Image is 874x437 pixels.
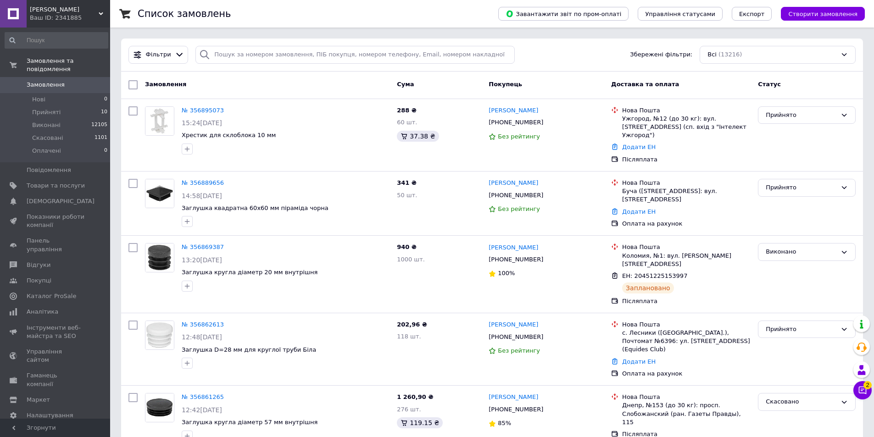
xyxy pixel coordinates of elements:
[622,155,751,164] div: Післяплата
[27,261,50,269] span: Відгуки
[397,107,417,114] span: 288 ₴
[489,243,538,252] a: [PERSON_NAME]
[5,32,108,49] input: Пошук
[182,132,276,138] a: Хрестик для склоблока 10 мм
[182,333,222,341] span: 12:48[DATE]
[32,108,61,116] span: Прийняті
[397,192,417,199] span: 50 шт.
[27,197,95,205] span: [DEMOGRAPHIC_DATA]
[622,272,687,279] span: ЕН: 20451225153997
[27,396,50,404] span: Маркет
[766,111,837,120] div: Прийнято
[182,346,316,353] a: Заглушка D=28 мм для круглої труби Біла
[145,179,174,208] img: Фото товару
[27,348,85,364] span: Управління сайтом
[104,95,107,104] span: 0
[397,417,443,428] div: 119.15 ₴
[145,81,186,88] span: Замовлення
[489,81,522,88] span: Покупець
[758,81,781,88] span: Статус
[145,243,174,272] a: Фото товару
[32,134,63,142] span: Скасовані
[145,106,174,136] a: Фото товару
[182,119,222,127] span: 15:24[DATE]
[146,50,171,59] span: Фільтри
[498,7,629,21] button: Завантажити звіт по пром-оплаті
[622,243,751,251] div: Нова Пошта
[145,393,174,422] a: Фото товару
[506,10,621,18] span: Завантажити звіт по пром-оплаті
[397,333,421,340] span: 118 шт.
[32,121,61,129] span: Виконані
[863,381,872,389] span: 2
[397,131,439,142] div: 37.38 ₴
[397,243,417,250] span: 940 ₴
[732,7,772,21] button: Експорт
[27,371,85,388] span: Гаманець компанії
[182,393,224,400] a: № 356861265
[718,51,742,58] span: (13216)
[788,11,857,17] span: Створити замовлення
[622,329,751,354] div: с. Лесники ([GEOGRAPHIC_DATA].), Почтомат №6396: ул. [STREET_ADDRESS] (Equides Club)
[101,108,107,116] span: 10
[138,8,231,19] h1: Список замовлень
[397,321,427,328] span: 202,96 ₴
[622,252,751,268] div: Коломия, №1: вул. [PERSON_NAME][STREET_ADDRESS]
[622,401,751,426] div: Днепр, №153 (до 30 кг): просп. Слобожанский (ран. Газеты Правды), 115
[27,237,85,253] span: Панель управління
[91,121,107,129] span: 12105
[622,282,674,293] div: Заплановано
[27,182,85,190] span: Товари та послуги
[622,187,751,204] div: Буча ([STREET_ADDRESS]: вул. [STREET_ADDRESS]
[766,247,837,257] div: Виконано
[182,243,224,250] a: № 356869387
[487,189,545,201] div: [PHONE_NUMBER]
[638,7,723,21] button: Управління статусами
[611,81,679,88] span: Доставка та оплата
[622,370,751,378] div: Оплата на рахунок
[766,183,837,193] div: Прийнято
[27,411,73,420] span: Налаштування
[498,347,540,354] span: Без рейтингу
[487,331,545,343] div: [PHONE_NUMBER]
[27,81,65,89] span: Замовлення
[182,179,224,186] a: № 356889656
[498,205,540,212] span: Без рейтингу
[30,6,99,14] span: Фабрика Адванта
[104,147,107,155] span: 0
[145,107,174,135] img: Фото товару
[498,133,540,140] span: Без рейтингу
[27,292,76,300] span: Каталог ProSale
[27,308,58,316] span: Аналітика
[27,324,85,340] span: Інструменти веб-майстра та SEO
[622,106,751,115] div: Нова Пошта
[622,179,751,187] div: Нова Пошта
[27,277,51,285] span: Покупці
[489,106,538,115] a: [PERSON_NAME]
[182,256,222,264] span: 13:20[DATE]
[622,297,751,305] div: Післяплата
[622,321,751,329] div: Нова Пошта
[32,95,45,104] span: Нові
[489,179,538,188] a: [PERSON_NAME]
[498,270,515,277] span: 100%
[182,205,328,211] span: Заглушка квадратна 60х60 мм піраміда чорна
[182,192,222,199] span: 14:58[DATE]
[707,50,717,59] span: Всі
[622,208,656,215] a: Додати ЕН
[487,254,545,266] div: [PHONE_NUMBER]
[766,397,837,407] div: Скасовано
[498,420,511,426] span: 85%
[145,321,174,349] img: Фото товару
[489,393,538,402] a: [PERSON_NAME]
[487,116,545,128] div: [PHONE_NUMBER]
[145,393,174,422] img: Фото товару
[489,321,538,329] a: [PERSON_NAME]
[182,419,317,426] a: Заглушка кругла діаметр 57 мм внутрішня
[645,11,715,17] span: Управління статусами
[397,179,417,186] span: 341 ₴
